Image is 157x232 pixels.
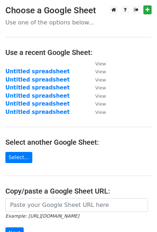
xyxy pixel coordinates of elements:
[88,76,106,83] a: View
[95,69,106,74] small: View
[95,93,106,99] small: View
[5,138,152,147] h4: Select another Google Sheet:
[5,76,70,83] a: Untitled spreadsheet
[95,101,106,107] small: View
[5,109,70,115] a: Untitled spreadsheet
[5,19,152,26] p: Use one of the options below...
[95,85,106,91] small: View
[95,61,106,66] small: View
[5,101,70,107] a: Untitled spreadsheet
[5,48,152,57] h4: Use a recent Google Sheet:
[88,93,106,99] a: View
[88,84,106,91] a: View
[5,213,79,219] small: Example: [URL][DOMAIN_NAME]
[95,110,106,115] small: View
[88,60,106,67] a: View
[88,109,106,115] a: View
[5,198,148,212] input: Paste your Google Sheet URL here
[88,68,106,75] a: View
[5,152,32,163] a: Select...
[5,187,152,195] h4: Copy/paste a Google Sheet URL:
[5,68,70,75] a: Untitled spreadsheet
[5,93,70,99] a: Untitled spreadsheet
[5,5,152,16] h3: Choose a Google Sheet
[88,101,106,107] a: View
[5,84,70,91] a: Untitled spreadsheet
[95,77,106,83] small: View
